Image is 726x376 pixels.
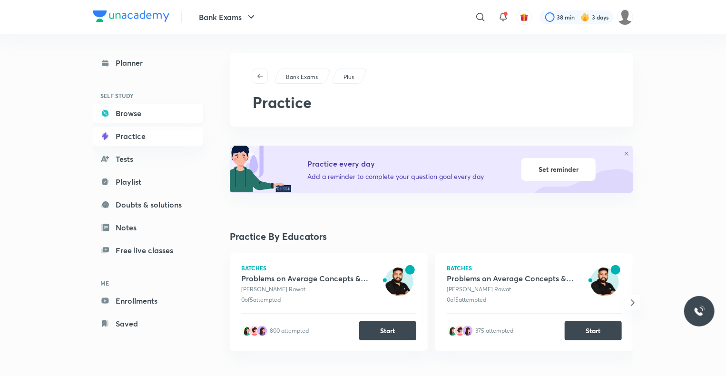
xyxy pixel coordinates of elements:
div: 0 of 5 attempted [447,296,580,304]
div: [PERSON_NAME] Rawat [241,285,374,294]
img: Asish Rudra [617,9,633,25]
div: 0 of 5 attempted [241,296,374,304]
img: avatar [520,13,529,21]
button: Start [565,321,622,340]
button: Bank Exams [193,8,263,27]
img: avatar [256,325,268,336]
span: Batches [447,265,580,271]
img: avatar [385,267,413,296]
img: avatar [462,325,473,336]
p: Plus [343,73,354,81]
a: Planner [93,53,203,72]
img: avatar [454,325,466,336]
img: avatar [241,325,253,336]
h5: Practice every day [308,158,484,169]
a: Tests [93,149,203,168]
h2: Practice [253,93,610,111]
h6: ME [93,275,203,291]
a: Browse [93,104,203,123]
button: avatar [517,10,532,25]
div: [PERSON_NAME] Rawat [447,285,580,294]
img: ttu [694,306,705,317]
img: Company Logo [93,10,169,22]
a: Company Logo [93,10,169,24]
div: 375 attempted [475,327,513,335]
a: Plus [342,73,356,81]
button: Start [359,321,416,340]
a: Free live classes [93,241,203,260]
p: Bank Exams [286,73,318,81]
img: streak [580,12,590,22]
a: Enrollments [93,291,203,310]
div: Problems on Average Concepts & Questions – Part 2 [447,274,580,283]
h6: SELF STUDY [93,88,203,104]
a: Practice [93,127,203,146]
a: Bank Exams [285,73,320,81]
h4: Practice By Educators [230,229,633,244]
div: Problems on Average Concepts & Questions – Part 3 [241,274,374,283]
div: 800 attempted [270,327,309,335]
img: avatar [590,267,619,296]
p: Add a reminder to complete your question goal every day [308,171,484,181]
span: Batches [241,265,374,271]
a: Notes [93,218,203,237]
a: Doubts & solutions [93,195,203,214]
div: Set reminder [521,158,596,181]
img: avatar [447,325,458,336]
a: Playlist [93,172,203,191]
img: avatar [249,325,260,336]
a: Saved [93,314,203,333]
